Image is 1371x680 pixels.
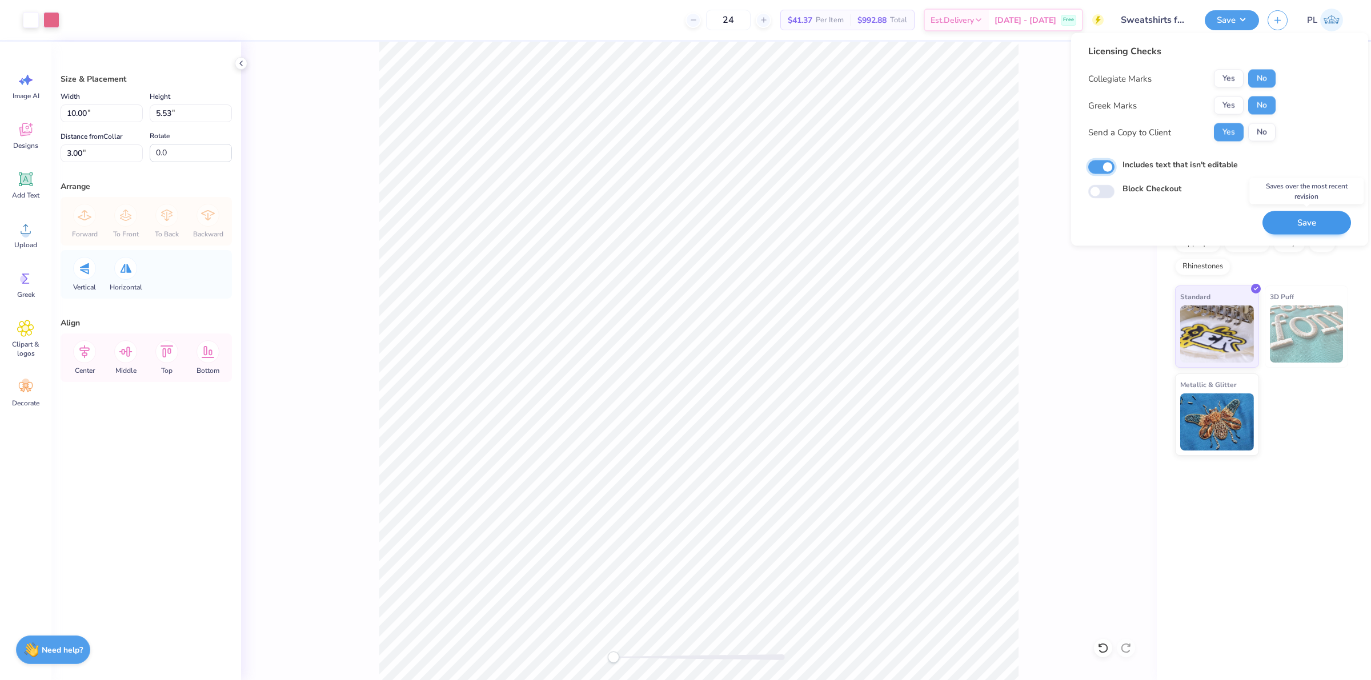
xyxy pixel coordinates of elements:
[857,14,887,26] span: $992.88
[1248,123,1276,142] button: No
[931,14,974,26] span: Est. Delivery
[1180,305,1254,363] img: Standard
[42,645,83,655] strong: Need help?
[150,90,170,103] label: Height
[1320,9,1343,31] img: Pamela Lois Reyes
[1214,96,1244,115] button: Yes
[110,283,142,292] span: Horizontal
[1214,123,1244,142] button: Yes
[1063,16,1074,24] span: Free
[17,290,35,299] span: Greek
[788,14,812,26] span: $41.37
[61,73,232,85] div: Size & Placement
[12,191,39,200] span: Add Text
[1214,70,1244,88] button: Yes
[1123,183,1181,195] label: Block Checkout
[13,141,38,150] span: Designs
[706,10,751,30] input: – –
[73,283,96,292] span: Vertical
[995,14,1056,26] span: [DATE] - [DATE]
[7,340,45,358] span: Clipart & logos
[61,90,80,103] label: Width
[816,14,844,26] span: Per Item
[13,91,39,100] span: Image AI
[608,651,619,663] div: Accessibility label
[1088,99,1137,112] div: Greek Marks
[1248,96,1276,115] button: No
[12,399,39,408] span: Decorate
[1302,9,1348,31] a: PL
[115,366,137,375] span: Middle
[14,240,37,250] span: Upload
[1123,159,1238,171] label: Includes text that isn't editable
[1307,14,1317,27] span: PL
[75,366,95,375] span: Center
[890,14,907,26] span: Total
[1262,211,1351,235] button: Save
[61,317,232,329] div: Align
[1180,379,1237,391] span: Metallic & Glitter
[61,130,122,143] label: Distance from Collar
[1205,10,1259,30] button: Save
[1175,258,1230,275] div: Rhinestones
[1270,291,1294,303] span: 3D Puff
[1248,70,1276,88] button: No
[1180,291,1210,303] span: Standard
[1180,393,1254,450] img: Metallic & Glitter
[1112,9,1196,31] input: Untitled Design
[161,366,173,375] span: Top
[197,366,219,375] span: Bottom
[1088,126,1171,139] div: Send a Copy to Client
[1270,305,1344,363] img: 3D Puff
[1088,72,1152,85] div: Collegiate Marks
[150,129,170,143] label: Rotate
[61,180,232,192] div: Arrange
[1088,45,1276,58] div: Licensing Checks
[1249,178,1364,204] div: Saves over the most recent revision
